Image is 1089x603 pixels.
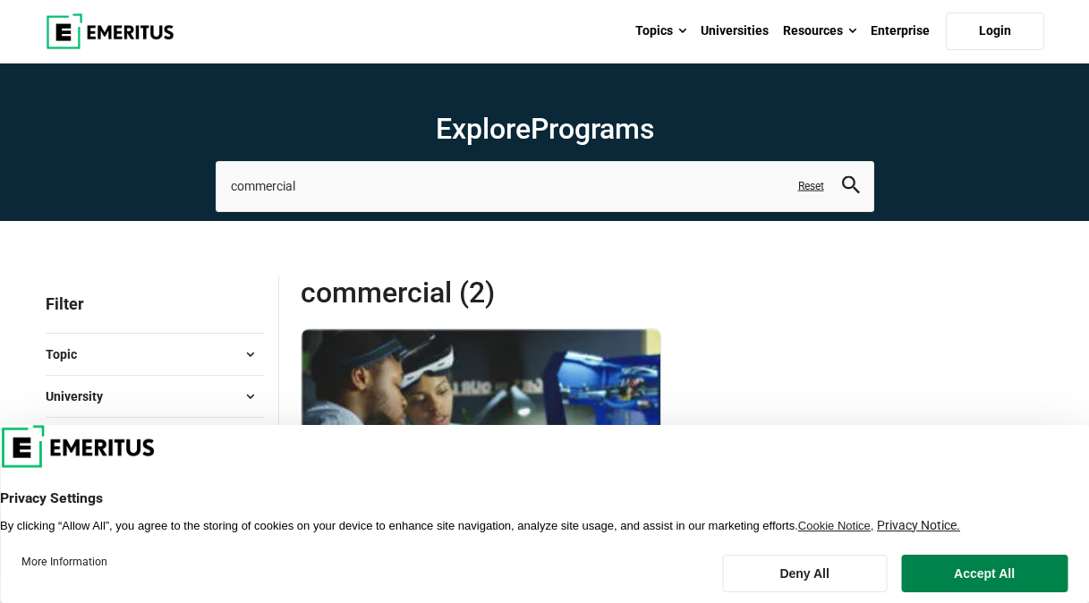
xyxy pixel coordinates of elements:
[842,176,860,197] button: search
[531,112,654,146] span: Programs
[302,329,661,508] img: Rapid Prototyping Methodologies for Commercial Application | Online Technology Course
[301,275,673,310] span: commercial (2)
[46,341,264,368] button: Topic
[216,161,874,211] input: search-page
[46,386,117,406] span: University
[946,13,1044,50] a: Login
[842,181,860,198] a: search
[216,111,874,147] h1: Explore
[46,275,264,333] p: Filter
[798,179,824,194] a: Reset search
[46,383,264,410] button: University
[46,344,91,364] span: Topic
